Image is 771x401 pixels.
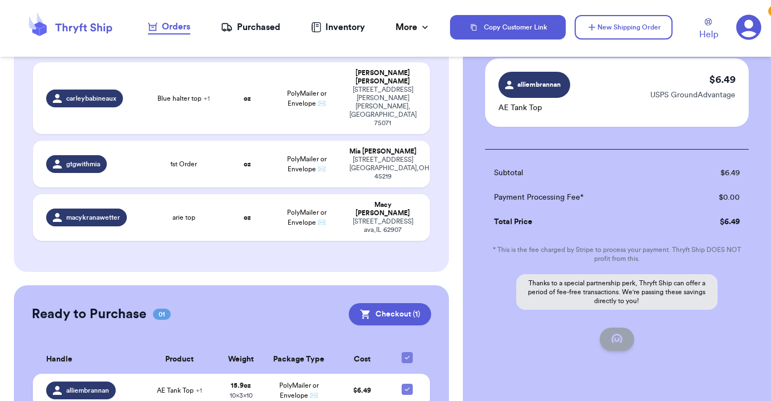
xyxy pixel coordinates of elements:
[349,156,417,181] div: [STREET_ADDRESS] [GEOGRAPHIC_DATA] , OH 45219
[349,201,417,217] div: Macy [PERSON_NAME]
[575,15,673,39] button: New Shipping Order
[230,392,253,399] span: 10 x 3 x 10
[679,185,749,210] td: $ 0.00
[66,160,100,169] span: gtgwithmia
[157,94,210,103] span: Blue halter top
[46,354,72,365] span: Handle
[32,305,146,323] h2: Ready to Purchase
[498,102,570,113] p: AE Tank Top
[221,21,280,34] a: Purchased
[172,213,195,222] span: arie top
[699,28,718,41] span: Help
[396,21,431,34] div: More
[349,86,417,127] div: [STREET_ADDRESS][PERSON_NAME] [PERSON_NAME] , [GEOGRAPHIC_DATA] 75071
[650,90,735,101] p: USPS GroundAdvantage
[485,161,679,185] td: Subtotal
[349,303,431,325] button: Checkout (1)
[349,217,417,234] div: [STREET_ADDRESS] ava , IL 62907
[311,21,365,34] a: Inventory
[141,345,218,374] th: Product
[485,245,749,263] p: * This is the fee charged by Stripe to process your payment. Thryft Ship DOES NOT profit from this.
[287,90,327,107] span: PolyMailer or Envelope ✉️
[170,160,197,169] span: 1st Order
[66,386,109,395] span: alliembrannan
[485,185,679,210] td: Payment Processing Fee*
[709,72,735,87] p: $ 6.49
[218,345,264,374] th: Weight
[157,386,202,395] span: AE Tank Top
[353,387,371,394] span: $ 6.49
[287,156,327,172] span: PolyMailer or Envelope ✉️
[244,214,251,221] strong: oz
[349,147,417,156] div: Mia [PERSON_NAME]
[450,15,566,39] button: Copy Customer Link
[516,274,718,310] p: Thanks to a special partnership perk, Thryft Ship can offer a period of fee-free transactions. We...
[349,69,417,86] div: [PERSON_NAME] [PERSON_NAME]
[736,14,762,40] a: 3
[244,161,251,167] strong: oz
[679,161,749,185] td: $ 6.49
[148,20,190,33] div: Orders
[196,387,202,394] span: + 1
[153,309,171,320] span: 01
[148,20,190,34] a: Orders
[264,345,334,374] th: Package Type
[204,95,210,102] span: + 1
[333,345,391,374] th: Cost
[517,80,561,90] span: alliembrannan
[231,382,251,389] strong: 15.9 oz
[244,95,251,102] strong: oz
[287,209,327,226] span: PolyMailer or Envelope ✉️
[66,94,116,103] span: carleybabineaux
[485,210,679,234] td: Total Price
[699,18,718,41] a: Help
[66,213,120,222] span: macykranawetter
[279,382,319,399] span: PolyMailer or Envelope ✉️
[679,210,749,234] td: $ 6.49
